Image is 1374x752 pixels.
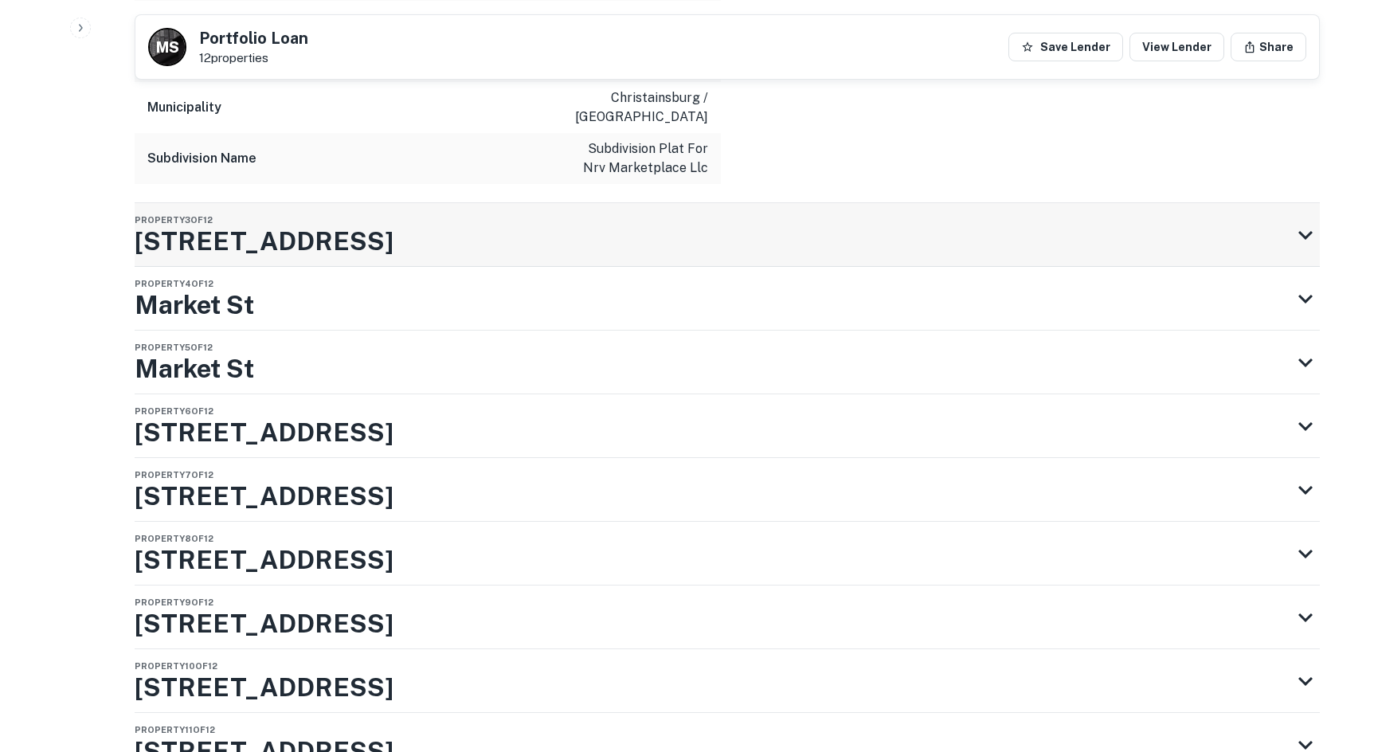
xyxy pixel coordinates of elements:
[135,597,213,607] span: Property 9 of 12
[135,394,1320,458] div: Property6of12[STREET_ADDRESS]
[156,37,178,58] p: M S
[135,350,254,388] h3: Market St
[565,139,708,178] p: subdivision plat for nrv marketplace llc
[135,279,213,288] span: Property 4 of 12
[135,222,393,260] h3: [STREET_ADDRESS]
[135,649,1320,713] div: Property10of12[STREET_ADDRESS]
[1231,33,1306,61] button: Share
[147,149,256,168] h6: Subdivision Name
[135,534,213,543] span: Property 8 of 12
[135,661,217,671] span: Property 10 of 12
[147,98,221,117] h6: Municipality
[199,30,308,46] h5: Portfolio Loan
[135,522,1320,586] div: Property8of12[STREET_ADDRESS]
[135,215,213,225] span: Property 3 of 12
[135,267,1320,331] div: Property4of12Market St
[135,343,213,352] span: Property 5 of 12
[135,541,393,579] h3: [STREET_ADDRESS]
[148,28,186,66] a: M S
[135,477,393,515] h3: [STREET_ADDRESS]
[199,51,308,65] p: 12 properties
[135,406,213,416] span: Property 6 of 12
[1008,33,1123,61] button: Save Lender
[1129,33,1224,61] a: View Lender
[1294,625,1374,701] iframe: Chat Widget
[135,413,393,452] h3: [STREET_ADDRESS]
[135,668,393,707] h3: [STREET_ADDRESS]
[135,331,1320,394] div: Property5of12Market St
[135,586,1320,649] div: Property9of12[STREET_ADDRESS]
[135,605,393,643] h3: [STREET_ADDRESS]
[135,725,215,734] span: Property 11 of 12
[135,286,254,324] h3: Market St
[135,470,213,480] span: Property 7 of 12
[565,88,708,127] p: christainsburg / [GEOGRAPHIC_DATA]
[135,458,1320,522] div: Property7of12[STREET_ADDRESS]
[135,203,1320,267] div: Property3of12[STREET_ADDRESS]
